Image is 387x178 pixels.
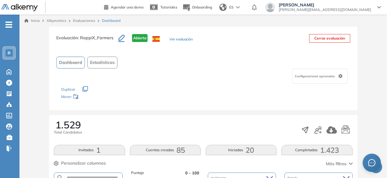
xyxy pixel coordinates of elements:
[236,6,240,9] img: arrow
[5,24,12,25] i: -
[56,57,85,68] button: Dashboard
[192,5,212,9] span: Onboarding
[130,145,201,155] button: Cuentas creadas85
[61,92,122,103] div: Mover
[169,37,193,43] button: Ver evaluación
[292,68,348,84] div: Configuraciones opcionales
[24,18,40,23] a: Inicio
[54,145,125,155] button: Invitados1
[326,161,347,167] span: Más filtros
[61,160,106,166] span: Personalizar columnas
[152,36,160,42] img: ESP
[78,35,113,40] span: : RappiX_Farmers
[54,160,106,166] button: Personalizar columnas
[8,51,11,55] span: R
[131,170,144,176] span: Puntaje
[295,74,336,79] span: Configuraciones opcionales
[309,34,350,43] button: Cerrar evaluación
[219,4,227,11] img: world
[90,59,115,66] span: Estadísticas
[56,34,118,47] h3: Evaluación
[185,170,199,176] span: 0 - 100
[87,57,117,68] button: Estadísticas
[47,18,66,23] span: Alkymetrics
[111,5,144,9] span: Agendar una demo
[279,2,371,7] span: [PERSON_NAME]
[59,59,82,66] span: Dashboard
[54,130,82,135] span: Total Candidatos
[206,145,277,155] button: Iniciadas20
[326,161,353,167] button: Más filtros
[281,145,352,155] button: Completadas1.423
[1,4,38,12] img: Logo
[229,5,234,10] span: ES
[73,18,95,23] a: Evaluaciones
[55,120,81,130] span: 1.529
[182,1,212,14] button: Onboarding
[104,3,144,10] a: Agendar una demo
[368,159,375,166] span: message
[132,34,148,42] span: Abierta
[279,7,371,12] span: [PERSON_NAME][EMAIL_ADDRESS][DOMAIN_NAME]
[102,18,120,23] span: Dashboard
[61,87,75,92] span: Duplicar
[160,5,177,9] span: Tutoriales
